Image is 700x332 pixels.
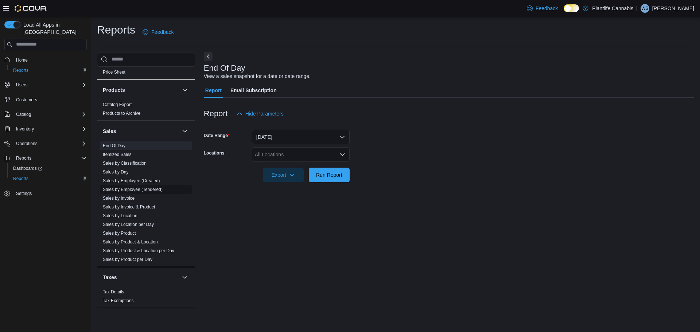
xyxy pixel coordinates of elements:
span: Products to Archive [103,110,140,116]
button: Reports [7,65,90,75]
span: Customers [13,95,87,104]
button: Hide Parameters [234,106,287,121]
button: Sales [103,128,179,135]
button: Sales [180,127,189,136]
div: Taxes [97,288,195,308]
button: Inventory [1,124,90,134]
span: Home [16,57,28,63]
button: Operations [1,138,90,149]
span: Tax Details [103,289,124,295]
span: Load All Apps in [GEOGRAPHIC_DATA] [20,21,87,36]
span: Sales by Employee (Tendered) [103,187,163,192]
p: Plantlife Cannabis [592,4,633,13]
span: Sales by Invoice & Product [103,204,155,210]
span: Sales by Product per Day [103,257,152,262]
span: Sales by Location [103,213,137,219]
button: Catalog [13,110,34,119]
a: Home [13,56,31,65]
a: Feedback [140,25,176,39]
button: [DATE] [252,130,350,144]
button: Taxes [103,274,179,281]
span: Sales by Location per Day [103,222,154,227]
span: Home [13,55,87,65]
button: Taxes [180,273,189,282]
span: Settings [13,189,87,198]
span: Reports [10,66,87,75]
a: Itemized Sales [103,152,132,157]
a: Sales by Product per Day [103,257,152,262]
span: Feedback [151,28,174,36]
span: Run Report [316,171,342,179]
span: Inventory [13,125,87,133]
p: | [636,4,638,13]
a: Tax Details [103,289,124,294]
div: Sales [97,141,195,267]
label: Date Range [204,133,230,138]
a: Sales by Invoice & Product [103,204,155,210]
button: Run Report [309,168,350,182]
a: Sales by Product & Location per Day [103,248,174,253]
span: Sales by Product & Location [103,239,158,245]
span: Dashboards [13,165,42,171]
button: Reports [1,153,90,163]
span: Export [267,168,299,182]
button: Export [263,168,304,182]
img: Cova [15,5,47,12]
a: Sales by Location [103,213,137,218]
button: Catalog [1,109,90,120]
span: Settings [16,191,32,196]
span: Sales by Invoice [103,195,135,201]
p: [PERSON_NAME] [652,4,694,13]
h3: End Of Day [204,64,245,73]
a: Tax Exemptions [103,298,134,303]
button: Home [1,55,90,65]
a: Sales by Product [103,231,136,236]
span: Hide Parameters [245,110,284,117]
a: Catalog Export [103,102,132,107]
button: Users [13,81,30,89]
span: Itemized Sales [103,152,132,157]
span: End Of Day [103,143,125,149]
a: Dashboards [10,164,45,173]
span: Sales by Day [103,169,129,175]
button: Operations [13,139,40,148]
span: Operations [16,141,38,147]
a: Price Sheet [103,70,125,75]
h3: Taxes [103,274,117,281]
span: Reports [13,176,28,181]
a: Sales by Employee (Created) [103,178,160,183]
a: Reports [10,66,31,75]
a: Products to Archive [103,111,140,116]
span: Users [16,82,27,88]
a: Sales by Day [103,169,129,175]
a: End Of Day [103,143,125,148]
span: Reports [10,174,87,183]
a: Sales by Employee (Tendered) [103,187,163,192]
a: Settings [13,189,35,198]
button: Users [1,80,90,90]
span: Sales by Employee (Created) [103,178,160,184]
div: Pricing [97,68,195,79]
span: Sales by Classification [103,160,147,166]
span: Catalog [13,110,87,119]
span: Catalog [16,112,31,117]
span: Reports [13,67,28,73]
div: Products [97,100,195,121]
a: Reports [10,174,31,183]
span: Users [13,81,87,89]
a: Dashboards [7,163,90,173]
a: Customers [13,95,40,104]
span: Catalog Export [103,102,132,108]
button: Inventory [13,125,37,133]
div: Wyatt Seitz [641,4,649,13]
a: Sales by Invoice [103,196,135,201]
span: Operations [13,139,87,148]
span: Inventory [16,126,34,132]
span: Reports [16,155,31,161]
nav: Complex example [4,52,87,218]
a: Sales by Product & Location [103,239,158,245]
a: Feedback [524,1,561,16]
span: Reports [13,154,87,163]
span: Tax Exemptions [103,298,134,304]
